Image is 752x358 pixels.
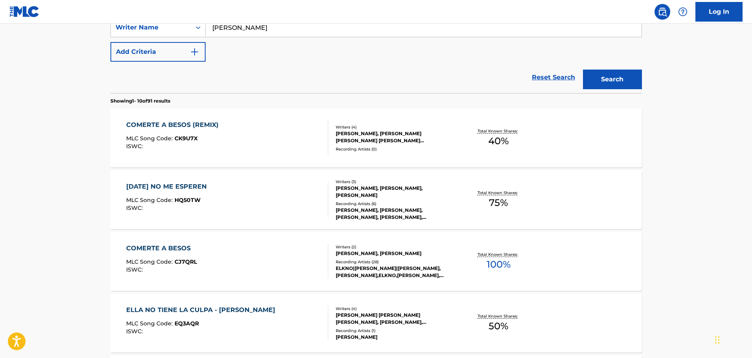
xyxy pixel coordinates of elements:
[126,244,197,253] div: COMERTE A BESOS
[528,69,579,86] a: Reset Search
[713,320,752,358] iframe: Chat Widget
[336,207,454,221] div: [PERSON_NAME], [PERSON_NAME], [PERSON_NAME], [PERSON_NAME], [PERSON_NAME]
[336,312,454,326] div: [PERSON_NAME] [PERSON_NAME] [PERSON_NAME], [PERSON_NAME], [PERSON_NAME]
[126,305,279,315] div: ELLA NO TIENE LA CULPA - [PERSON_NAME]
[715,328,720,352] div: Drag
[336,185,454,199] div: [PERSON_NAME], [PERSON_NAME], [PERSON_NAME]
[126,328,145,335] span: ISWC :
[190,47,199,57] img: 9d2ae6d4665cec9f34b9.svg
[110,170,642,229] a: [DATE] NO ME ESPERENMLC Song Code:HQ50TWISWC:Writers (3)[PERSON_NAME], [PERSON_NAME], [PERSON_NAM...
[110,108,642,167] a: COMERTE A BESOS (REMIX)MLC Song Code:CK9U7XISWC:Writers (4)[PERSON_NAME], [PERSON_NAME] [PERSON_N...
[478,190,520,196] p: Total Known Shares:
[126,204,145,211] span: ISWC :
[175,320,199,327] span: EQ3AQR
[336,124,454,130] div: Writers ( 4 )
[126,143,145,150] span: ISWC :
[126,182,211,191] div: [DATE] NO ME ESPEREN
[175,135,198,142] span: CK9U7X
[336,328,454,334] div: Recording Artists ( 1 )
[678,7,688,17] img: help
[126,266,145,273] span: ISWC :
[336,334,454,341] div: [PERSON_NAME]
[336,130,454,144] div: [PERSON_NAME], [PERSON_NAME] [PERSON_NAME] [PERSON_NAME] [PERSON_NAME]
[336,179,454,185] div: Writers ( 3 )
[110,294,642,352] a: ELLA NO TIENE LA CULPA - [PERSON_NAME]MLC Song Code:EQ3AQRISWC:Writers (4)[PERSON_NAME] [PERSON_N...
[489,319,508,333] span: 50 %
[488,134,509,148] span: 40 %
[126,196,175,204] span: MLC Song Code :
[126,135,175,142] span: MLC Song Code :
[336,306,454,312] div: Writers ( 4 )
[9,6,40,17] img: MLC Logo
[336,265,454,279] div: ELKNO|[PERSON_NAME]|[PERSON_NAME], [PERSON_NAME],ELKNO,[PERSON_NAME], [PERSON_NAME], [PERSON_NAME...
[175,258,197,265] span: CJ7QRL
[126,120,222,130] div: COMERTE A BESOS (REMIX)
[583,70,642,89] button: Search
[116,23,186,32] div: Writer Name
[110,42,206,62] button: Add Criteria
[175,196,200,204] span: HQ50TW
[655,4,670,20] a: Public Search
[675,4,691,20] div: Help
[110,97,170,105] p: Showing 1 - 10 of 91 results
[478,252,520,257] p: Total Known Shares:
[658,7,667,17] img: search
[478,313,520,319] p: Total Known Shares:
[695,2,743,22] a: Log In
[110,18,642,93] form: Search Form
[336,146,454,152] div: Recording Artists ( 0 )
[336,250,454,257] div: [PERSON_NAME], [PERSON_NAME]
[336,259,454,265] div: Recording Artists ( 28 )
[126,320,175,327] span: MLC Song Code :
[336,244,454,250] div: Writers ( 2 )
[126,258,175,265] span: MLC Song Code :
[478,128,520,134] p: Total Known Shares:
[487,257,511,272] span: 100 %
[336,201,454,207] div: Recording Artists ( 6 )
[489,196,508,210] span: 75 %
[110,232,642,291] a: COMERTE A BESOSMLC Song Code:CJ7QRLISWC:Writers (2)[PERSON_NAME], [PERSON_NAME]Recording Artists ...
